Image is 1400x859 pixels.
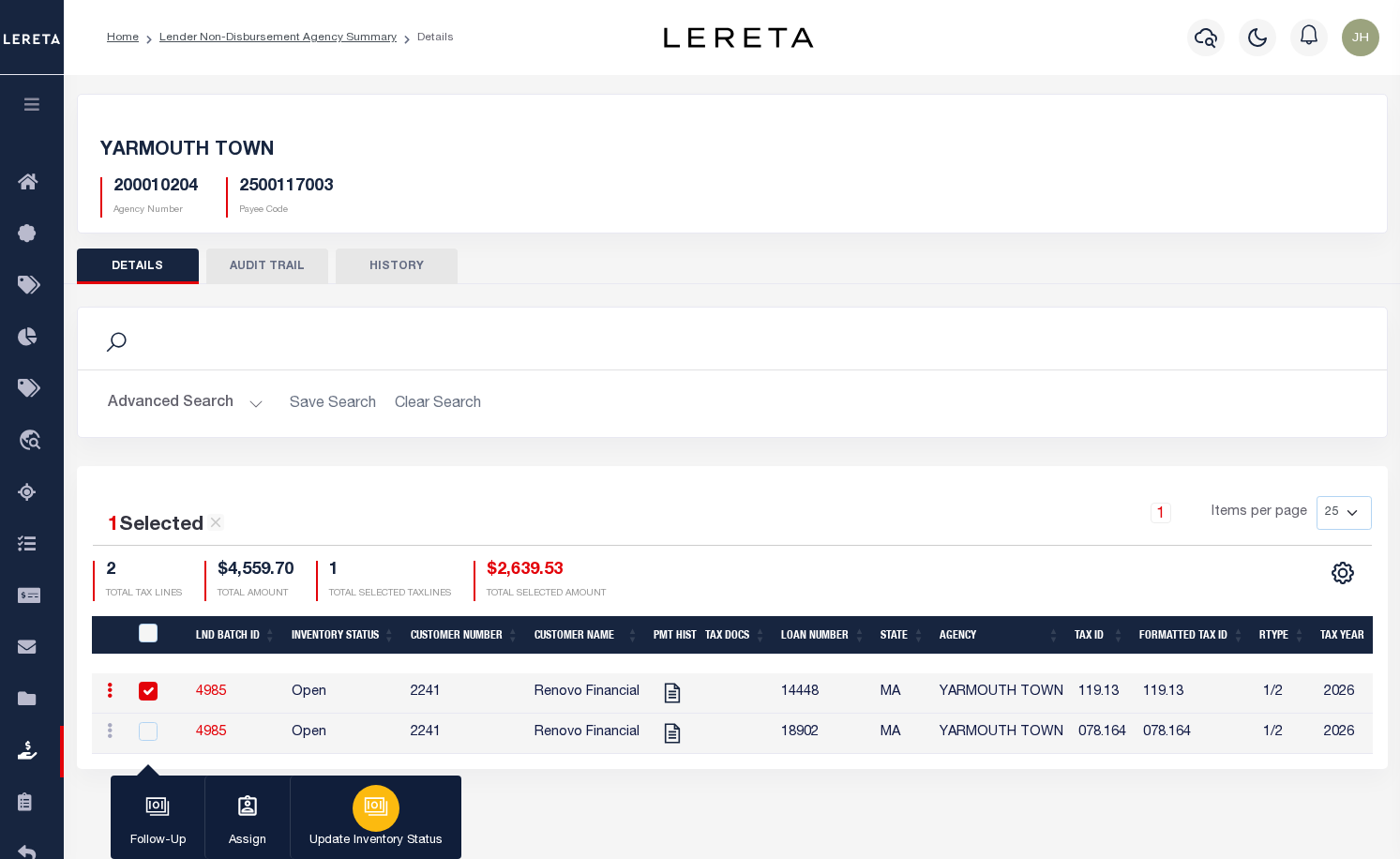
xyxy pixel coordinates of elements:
th: Loan Number: activate to sort column ascending [774,616,873,655]
th: &nbsp;&nbsp;&nbsp;&nbsp;&nbsp;&nbsp;&nbsp;&nbsp;&nbsp;&nbsp; [92,616,128,655]
td: YARMOUTH TOWN [932,673,1071,714]
button: Advanced Search [108,385,263,422]
th: Formatted Tax Id: activate to sort column ascending [1132,616,1252,655]
td: MA [873,714,932,754]
p: Follow-Up [130,832,186,851]
th: RType: activate to sort column ascending [1252,616,1313,655]
h4: 1 [329,561,451,581]
span: Items per page [1212,503,1307,523]
th: Tax Id: activate to sort column ascending [1067,616,1132,655]
th: Tax Docs: activate to sort column ascending [697,616,774,655]
h4: 2 [106,561,182,581]
li: Details [397,29,454,46]
td: 119.13 [1071,673,1136,714]
th: Agency: activate to sort column ascending [932,616,1067,655]
div: Selected [108,511,224,541]
td: 078.164 [1071,714,1136,754]
th: Tax Year: activate to sort column ascending [1313,616,1389,655]
td: YARMOUTH TOWN [932,714,1071,754]
h5: 200010204 [113,177,198,198]
i: travel_explore [18,429,48,454]
a: Home [107,32,139,43]
p: TOTAL SELECTED AMOUNT [487,587,606,601]
th: Customer Name: activate to sort column ascending [527,616,647,655]
td: 2241 [403,714,527,754]
p: TOTAL SELECTED TAXLINES [329,587,451,601]
img: logo-dark.svg [664,27,814,48]
td: Open [284,714,403,754]
h5: 2500117003 [239,177,333,198]
th: State: activate to sort column ascending [873,616,932,655]
td: Renovo Financial [527,714,647,754]
a: 1 [1151,503,1171,523]
td: MA [873,673,932,714]
p: Assign [224,832,271,851]
p: TOTAL TAX LINES [106,587,182,601]
td: 18902 [774,714,873,754]
span: 1 [108,516,119,535]
td: 078.164 [1136,714,1256,754]
img: svg+xml;base64,PHN2ZyB4bWxucz0iaHR0cDovL3d3dy53My5vcmcvMjAwMC9zdmciIHBvaW50ZXItZXZlbnRzPSJub25lIi... [1342,19,1379,56]
th: Pmt Hist [646,616,697,655]
h4: $4,559.70 [218,561,294,581]
p: Update Inventory Status [309,832,443,851]
td: Renovo Financial [527,673,647,714]
button: DETAILS [77,249,199,284]
a: Lender Non-Disbursement Agency Summary [159,32,397,43]
td: 2026 [1317,673,1392,714]
th: QID [128,616,188,655]
p: TOTAL AMOUNT [218,587,294,601]
button: HISTORY [336,249,458,284]
td: 119.13 [1136,673,1256,714]
p: Agency Number [113,203,198,218]
th: Inventory Status: activate to sort column ascending [284,616,403,655]
td: 14448 [774,673,873,714]
th: LND Batch ID: activate to sort column ascending [188,616,284,655]
td: 1/2 [1256,673,1317,714]
td: 2026 [1317,714,1392,754]
td: Open [284,673,403,714]
p: Payee Code [239,203,333,218]
td: 2241 [403,673,527,714]
h4: $2,639.53 [487,561,606,581]
a: 4985 [196,726,226,739]
a: 4985 [196,686,226,699]
th: Customer Number: activate to sort column ascending [403,616,527,655]
span: YARMOUTH TOWN [100,142,274,160]
button: AUDIT TRAIL [206,249,328,284]
td: 1/2 [1256,714,1317,754]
